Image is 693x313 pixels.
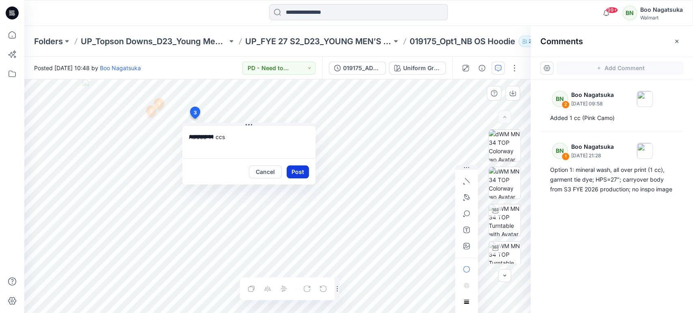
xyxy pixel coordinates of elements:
button: Post [287,165,309,178]
span: 99+ [606,7,618,13]
p: Boo Nagatsuka [571,142,614,152]
a: UP_Topson Downs_D23_Young Men's Tops [81,36,227,47]
a: UP_FYE 27 S2_D23_YOUNG MEN’S TOP TOPSON DOWNS [245,36,392,47]
div: Added 1 cc (Pink Camo) [550,113,674,123]
img: uWM MN 34 TOP Turntable with Avatar [489,204,520,236]
img: uWM MN 34 TOP Colorway wo Avatar [489,167,520,199]
div: BN [552,91,568,107]
p: [DATE] 21:28 [571,152,614,160]
button: Add Comment [557,62,683,75]
span: Posted [DATE] 10:48 by [34,64,141,72]
button: Cancel [249,165,282,178]
button: 019175_ADM FULL_Opt1_NB OS Hoodie [329,62,386,75]
button: Uniform Green [389,62,446,75]
div: Walmart [640,15,683,21]
div: Boo Nagatsuka [640,5,683,15]
div: 1 [561,152,570,161]
a: Folders [34,36,63,47]
p: 22 [529,37,534,46]
img: dWM MN 34 TOP Colorway wo Avatar [489,130,520,161]
div: BN [622,6,637,20]
button: Details [475,62,488,75]
div: 2 [561,101,570,109]
p: 019175_Opt1_NB OS Hoodie [410,36,515,47]
span: 3 [194,109,197,116]
div: 019175_ADM FULL_Opt1_NB OS Hoodie [343,64,380,73]
a: Boo Nagatsuka [100,64,141,71]
div: BN [552,143,568,159]
div: Uniform Green [403,64,440,73]
h2: Comments [540,36,583,46]
img: dWM MN 34 TOP Turntable with Avatar [489,242,520,273]
p: [DATE] 09:58 [571,100,614,108]
button: 22 [518,36,544,47]
div: Option 1: mineral wash, all over print (1 cc), garment tie dye; HPS=27"; carryover body from S3 F... [550,165,674,194]
p: Boo Nagatsuka [571,90,614,100]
